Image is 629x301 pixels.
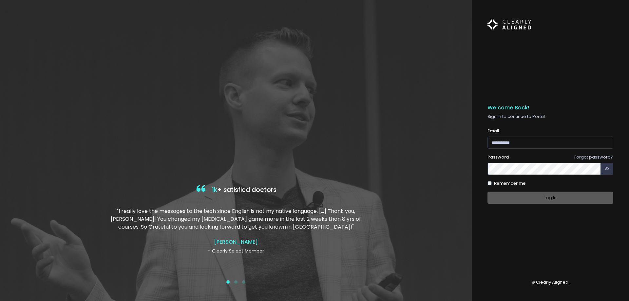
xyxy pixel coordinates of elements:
h4: [PERSON_NAME] [109,239,363,245]
h4: + satisfied doctors [109,183,363,197]
p: - Clearly Select Member [109,248,363,254]
label: Email [487,128,499,134]
label: Password [487,154,509,160]
h5: Welcome Back! [487,104,613,111]
p: © Clearly Aligned. [487,279,613,286]
a: Forgot password? [574,154,613,160]
img: Logo Horizontal [487,16,531,33]
label: Remember me [494,180,525,187]
p: Sign in to continue to Portal. [487,113,613,120]
p: "I really love the messages to the tech since English is not my native language. […] Thank you, [... [109,207,363,231]
span: 1k [212,185,217,194]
